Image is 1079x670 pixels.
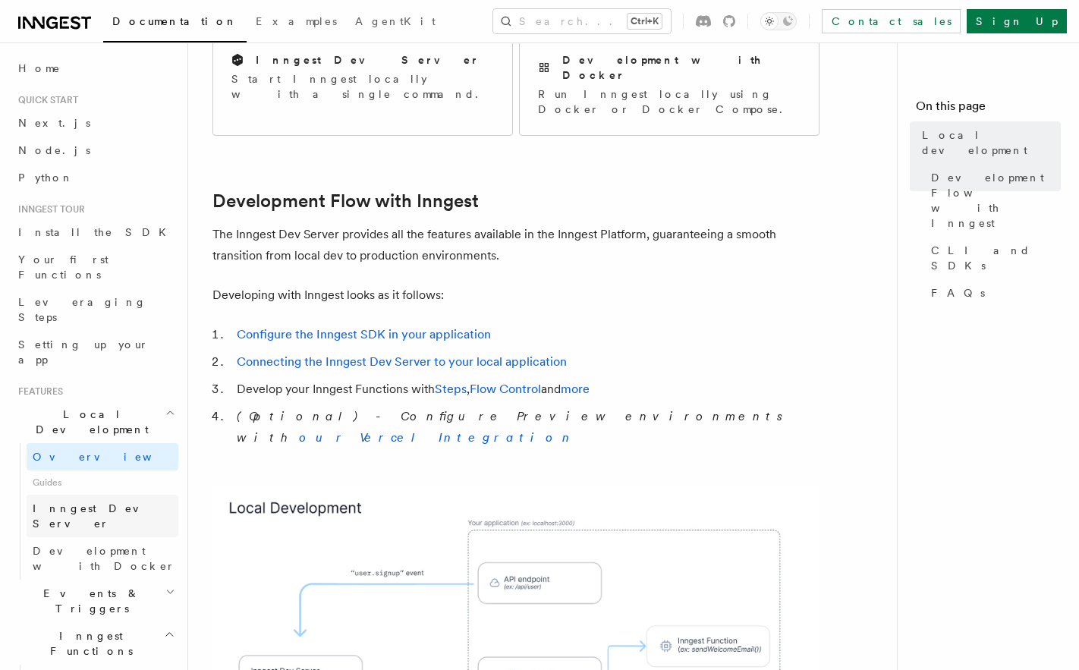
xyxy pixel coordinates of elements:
p: Developing with Inngest looks as it follows: [212,285,819,306]
a: CLI and SDKs [925,237,1061,279]
a: our Vercel Integration [299,430,575,445]
span: Home [18,61,61,76]
a: Setting up your app [12,331,178,373]
span: Python [18,171,74,184]
a: FAQs [925,279,1061,307]
a: Development with Docker [27,537,178,580]
button: Inngest Functions [12,622,178,665]
a: Next.js [12,109,178,137]
button: Local Development [12,401,178,443]
a: Flow Control [470,382,541,396]
a: Configure the Inngest SDK in your application [237,327,491,341]
button: Toggle dark mode [760,12,797,30]
h2: Development with Docker [562,52,801,83]
a: Development Flow with Inngest [212,190,479,212]
li: Develop your Inngest Functions with , and [232,379,819,400]
div: Local Development [12,443,178,580]
span: Local Development [12,407,165,437]
span: Leveraging Steps [18,296,146,323]
h4: On this page [916,97,1061,121]
span: Node.js [18,144,90,156]
span: Next.js [18,117,90,129]
span: Documentation [112,15,238,27]
h2: Inngest Dev Server [256,52,480,68]
span: Inngest Dev Server [33,502,162,530]
a: Local development [916,121,1061,164]
a: Leveraging Steps [12,288,178,331]
p: Run Inngest locally using Docker or Docker Compose. [538,87,801,117]
p: Start Inngest locally with a single command. [231,71,494,102]
a: Development with DockerRun Inngest locally using Docker or Docker Compose. [519,33,819,136]
span: Your first Functions [18,253,109,281]
span: FAQs [931,285,985,300]
span: Events & Triggers [12,586,165,616]
p: The Inngest Dev Server provides all the features available in the Inngest Platform, guaranteeing ... [212,224,819,266]
a: Home [12,55,178,82]
a: Your first Functions [12,246,178,288]
a: Python [12,164,178,191]
span: Local development [922,127,1061,158]
span: Overview [33,451,189,463]
kbd: Ctrl+K [628,14,662,29]
span: Inngest Functions [12,628,164,659]
a: Documentation [103,5,247,42]
span: Inngest tour [12,203,85,215]
span: Development with Docker [33,545,175,572]
a: Development Flow with Inngest [925,164,1061,237]
a: Inngest Dev ServerStart Inngest locally with a single command. [212,33,513,136]
a: Connecting the Inngest Dev Server to your local application [237,354,567,369]
span: Install the SDK [18,226,175,238]
span: CLI and SDKs [931,243,1061,273]
span: Development Flow with Inngest [931,170,1061,231]
span: Guides [27,470,178,495]
button: Events & Triggers [12,580,178,622]
a: Node.js [12,137,178,164]
a: Contact sales [822,9,961,33]
a: Sign Up [967,9,1067,33]
span: AgentKit [355,15,436,27]
span: Examples [256,15,337,27]
span: Features [12,385,63,398]
a: more [561,382,590,396]
a: Steps [435,382,467,396]
a: Inngest Dev Server [27,495,178,537]
a: Examples [247,5,346,41]
a: Install the SDK [12,219,178,246]
span: Setting up your app [18,338,149,366]
span: Quick start [12,94,78,106]
button: Search...Ctrl+K [493,9,671,33]
a: Overview [27,443,178,470]
em: (Optional) - Configure Preview environments with [237,409,791,445]
a: AgentKit [346,5,445,41]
